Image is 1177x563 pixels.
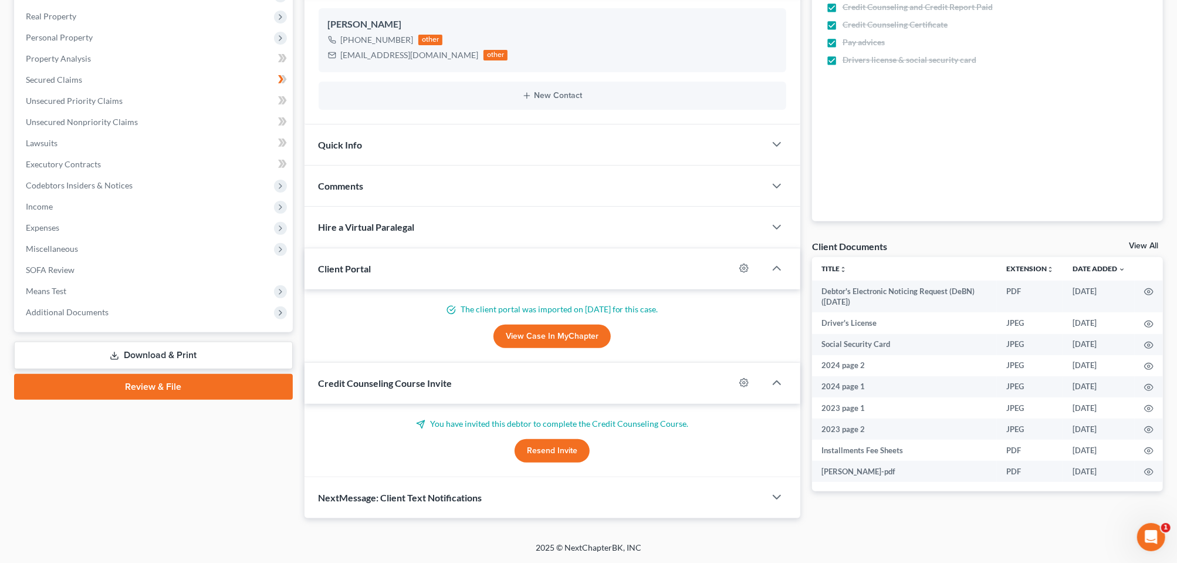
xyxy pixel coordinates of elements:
[843,1,993,13] span: Credit Counseling and Credit Report Paid
[1063,334,1135,355] td: [DATE]
[254,542,923,563] div: 2025 © NextChapterBK, INC
[997,376,1063,397] td: JPEG
[26,201,53,211] span: Income
[1063,355,1135,376] td: [DATE]
[812,334,997,355] td: Social Security Card
[1063,461,1135,482] td: [DATE]
[997,312,1063,333] td: JPEG
[1006,264,1054,273] a: Extensionunfold_more
[26,307,109,317] span: Additional Documents
[812,312,997,333] td: Driver's License
[341,34,414,46] div: [PHONE_NUMBER]
[997,397,1063,419] td: JPEG
[997,440,1063,461] td: PDF
[26,286,66,296] span: Means Test
[812,281,997,313] td: Debtor's Electronic Noticing Request (DeBN) ([DATE])
[1063,376,1135,397] td: [DATE]
[328,18,777,32] div: [PERSON_NAME]
[483,50,508,60] div: other
[997,461,1063,482] td: PDF
[1063,440,1135,461] td: [DATE]
[14,374,293,400] a: Review & File
[319,418,786,430] p: You have invited this debtor to complete the Credit Counseling Course.
[997,281,1063,313] td: PDF
[843,36,885,48] span: Pay advices
[812,355,997,376] td: 2024 page 2
[341,49,479,61] div: [EMAIL_ADDRESS][DOMAIN_NAME]
[26,96,123,106] span: Unsecured Priority Claims
[997,355,1063,376] td: JPEG
[26,180,133,190] span: Codebtors Insiders & Notices
[812,376,997,397] td: 2024 page 1
[16,154,293,175] a: Executory Contracts
[16,69,293,90] a: Secured Claims
[16,133,293,154] a: Lawsuits
[1118,266,1125,273] i: expand_more
[26,222,59,232] span: Expenses
[14,342,293,369] a: Download & Print
[812,461,997,482] td: [PERSON_NAME]-pdf
[1161,523,1171,532] span: 1
[16,90,293,112] a: Unsecured Priority Claims
[319,180,364,191] span: Comments
[26,244,78,254] span: Miscellaneous
[319,263,371,274] span: Client Portal
[1137,523,1165,551] iframe: Intercom live chat
[1129,242,1158,250] a: View All
[1063,312,1135,333] td: [DATE]
[26,138,58,148] span: Lawsuits
[26,265,75,275] span: SOFA Review
[319,139,363,150] span: Quick Info
[26,53,91,63] span: Property Analysis
[26,11,76,21] span: Real Property
[812,419,997,440] td: 2023 page 2
[812,440,997,461] td: Installments Fee Sheets
[493,325,611,348] a: View Case in MyChapter
[812,397,997,419] td: 2023 page 1
[16,259,293,281] a: SOFA Review
[1063,397,1135,419] td: [DATE]
[515,439,590,463] button: Resend Invite
[26,75,82,85] span: Secured Claims
[26,159,101,169] span: Executory Contracts
[16,112,293,133] a: Unsecured Nonpriority Claims
[812,240,887,252] div: Client Documents
[319,492,482,503] span: NextMessage: Client Text Notifications
[16,48,293,69] a: Property Analysis
[843,19,948,31] span: Credit Counseling Certificate
[26,32,93,42] span: Personal Property
[1047,266,1054,273] i: unfold_more
[1063,281,1135,313] td: [DATE]
[418,35,443,45] div: other
[328,91,777,100] button: New Contact
[319,304,786,315] p: The client portal was imported on [DATE] for this case.
[319,221,415,232] span: Hire a Virtual Paralegal
[997,419,1063,440] td: JPEG
[26,117,138,127] span: Unsecured Nonpriority Claims
[821,264,847,273] a: Titleunfold_more
[997,334,1063,355] td: JPEG
[1063,419,1135,440] td: [DATE]
[319,377,452,389] span: Credit Counseling Course Invite
[840,266,847,273] i: unfold_more
[843,54,976,66] span: Drivers license & social security card
[1073,264,1125,273] a: Date Added expand_more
